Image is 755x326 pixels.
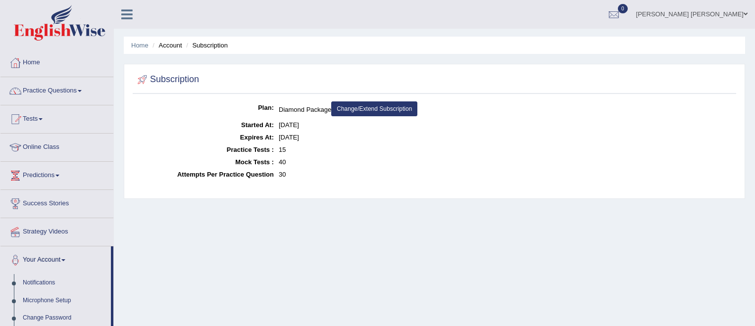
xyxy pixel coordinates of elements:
[0,218,113,243] a: Strategy Videos
[135,156,274,168] dt: Mock Tests :
[0,246,111,271] a: Your Account
[331,101,417,116] a: Change/Extend Subscription
[0,190,113,215] a: Success Stories
[135,101,274,114] dt: Plan:
[279,156,734,168] dd: 40
[150,41,182,50] li: Account
[279,143,734,156] dd: 15
[618,4,628,13] span: 0
[0,105,113,130] a: Tests
[135,168,274,181] dt: Attempts Per Practice Question
[0,162,113,186] a: Predictions
[135,143,274,156] dt: Practice Tests :
[184,41,228,50] li: Subscription
[0,134,113,158] a: Online Class
[18,292,111,310] a: Microphone Setup
[279,168,734,181] dd: 30
[279,131,734,143] dd: [DATE]
[18,274,111,292] a: Notifications
[0,77,113,102] a: Practice Questions
[0,49,113,74] a: Home
[135,72,199,87] h2: Subscription
[135,131,274,143] dt: Expires At:
[135,119,274,131] dt: Started At:
[131,42,149,49] a: Home
[279,101,734,119] dd: Diamond Package
[279,119,734,131] dd: [DATE]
